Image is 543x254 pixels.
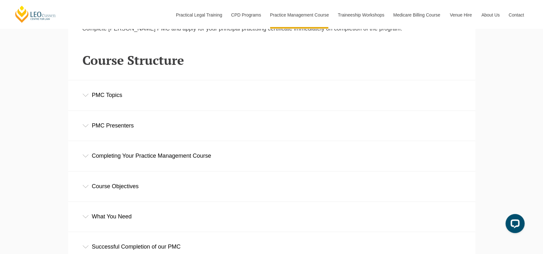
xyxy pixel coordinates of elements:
[388,1,445,29] a: Medicare Billing Course
[14,5,57,23] a: [PERSON_NAME] Centre for Law
[500,211,527,238] iframe: LiveChat chat widget
[82,53,461,67] h2: Course Structure
[68,172,475,201] div: Course Objectives
[226,1,265,29] a: CPD Programs
[171,1,226,29] a: Practical Legal Training
[82,25,461,32] p: Complete [PERSON_NAME] PMC and apply for your principal practising certificate immediately on com...
[477,1,504,29] a: About Us
[68,202,475,231] div: What You Need
[504,1,529,29] a: Contact
[265,1,333,29] a: Practice Management Course
[68,111,475,141] div: PMC Presenters
[445,1,477,29] a: Venue Hire
[68,80,475,110] div: PMC Topics
[333,1,388,29] a: Traineeship Workshops
[68,141,475,171] div: Completing Your Practice Management Course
